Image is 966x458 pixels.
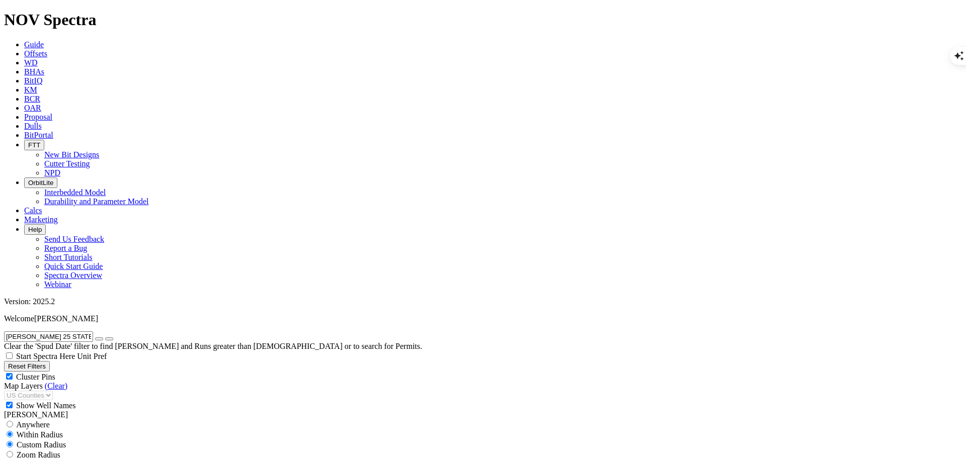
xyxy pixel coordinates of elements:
span: Anywhere [16,420,50,429]
a: Interbedded Model [44,188,106,197]
a: Report a Bug [44,244,87,252]
a: Dulls [24,122,42,130]
span: Start Spectra Here [16,352,75,360]
a: BCR [24,95,40,103]
p: Welcome [4,314,962,323]
a: WD [24,58,38,67]
span: Map Layers [4,382,43,390]
a: BHAs [24,67,44,76]
a: Webinar [44,280,71,289]
a: Marketing [24,215,58,224]
a: (Clear) [45,382,67,390]
a: KM [24,85,37,94]
a: Quick Start Guide [44,262,103,270]
span: [PERSON_NAME] [34,314,98,323]
button: Reset Filters [4,361,50,372]
a: Short Tutorials [44,253,93,261]
div: Version: 2025.2 [4,297,962,306]
a: Send Us Feedback [44,235,104,243]
div: [PERSON_NAME] [4,410,962,419]
button: Help [24,224,46,235]
a: BitIQ [24,76,42,85]
a: Spectra Overview [44,271,102,280]
a: Calcs [24,206,42,215]
input: Search [4,331,93,342]
span: OrbitLite [28,179,53,187]
a: NPD [44,168,60,177]
a: Offsets [24,49,47,58]
span: Help [28,226,42,233]
a: New Bit Designs [44,150,99,159]
a: OAR [24,104,41,112]
a: Cutter Testing [44,159,90,168]
input: Start Spectra Here [6,352,13,359]
span: Clear the 'Spud Date' filter to find [PERSON_NAME] and Runs greater than [DEMOGRAPHIC_DATA] or to... [4,342,422,350]
span: FTT [28,141,40,149]
span: Cluster Pins [16,373,55,381]
a: Guide [24,40,44,49]
a: Durability and Parameter Model [44,197,149,206]
button: FTT [24,140,44,150]
span: Within Radius [17,430,63,439]
span: Custom Radius [17,440,66,449]
button: OrbitLite [24,177,57,188]
span: Unit Pref [77,352,107,360]
a: BitPortal [24,131,53,139]
span: Show Well Names [16,401,75,410]
a: Proposal [24,113,52,121]
h1: NOV Spectra [4,11,962,29]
